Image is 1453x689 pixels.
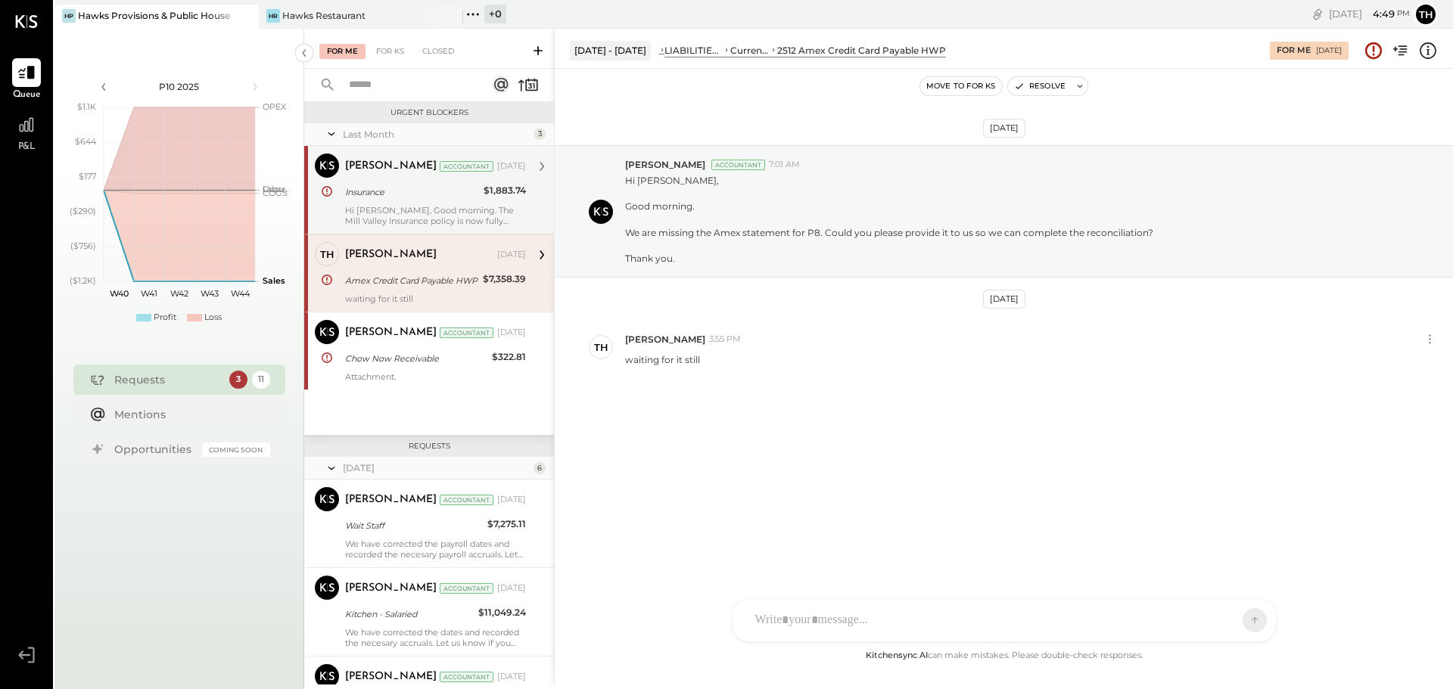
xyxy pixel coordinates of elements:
[345,669,437,684] div: [PERSON_NAME]
[484,183,526,198] div: $1,883.74
[345,492,437,507] div: [PERSON_NAME]
[320,247,334,262] div: Th
[13,88,41,102] span: Queue
[345,273,478,288] div: Amex Credit Card Payable HWP
[319,44,366,59] div: For Me
[154,312,176,324] div: Profit
[920,77,1002,95] button: Move to for ks
[70,241,96,251] text: ($756)
[345,371,526,382] div: Attachment.
[170,288,188,299] text: W42
[114,372,222,387] div: Requests
[440,672,493,682] div: Accountant
[114,407,263,422] div: Mentions
[1277,45,1311,57] div: For Me
[1414,2,1438,26] button: Th
[983,119,1025,138] div: [DATE]
[79,171,96,182] text: $177
[594,340,608,355] div: Th
[730,44,770,57] div: Current Liabilities
[345,538,526,560] div: We have corrected the payroll dates and recorded the necesary payroll accruals. Let us know if yo...
[202,442,270,457] div: Coming Soon
[282,9,366,22] div: Hawks Restaurant
[534,128,546,140] div: 3
[263,184,288,194] text: Occu...
[625,353,700,366] p: waiting for it still
[769,159,800,171] span: 7:01 AM
[664,44,723,57] div: LIABILITIES AND EQUITY
[312,441,546,452] div: Requests
[484,5,506,23] div: + 0
[75,136,97,147] text: $644
[497,494,526,506] div: [DATE]
[345,325,437,340] div: [PERSON_NAME]
[497,160,526,172] div: [DATE]
[345,351,487,366] div: Chow Now Receivable
[114,442,194,457] div: Opportunities
[369,44,412,59] div: For KS
[1,58,52,102] a: Queue
[204,312,222,324] div: Loss
[534,462,546,474] div: 6
[440,495,493,505] div: Accountant
[109,288,128,299] text: W40
[497,671,526,683] div: [DATE]
[1008,77,1072,95] button: Resolve
[497,582,526,594] div: [DATE]
[483,272,526,287] div: $7,358.39
[115,80,244,93] div: P10 2025
[487,517,526,532] div: $7,275.11
[1329,7,1410,21] div: [DATE]
[252,371,270,389] div: 11
[345,607,474,622] div: Kitchen - Salaried
[263,275,285,286] text: Sales
[440,583,493,594] div: Accountant
[345,205,526,226] div: Hi [PERSON_NAME], Good morning. The Mill Valley Insurance policy is now fully amortized. Could yo...
[312,107,546,118] div: Urgent Blockers
[777,44,946,57] div: 2512 Amex Credit Card Payable HWP
[625,158,705,171] span: [PERSON_NAME]
[62,9,76,23] div: HP
[440,161,493,172] div: Accountant
[77,101,96,112] text: $1.1K
[1,110,52,154] a: P&L
[343,461,530,474] div: [DATE]
[263,101,287,112] text: OPEX
[141,288,157,299] text: W41
[201,288,219,299] text: W43
[497,327,526,339] div: [DATE]
[345,247,437,262] div: [PERSON_NAME]
[263,188,288,198] text: COGS
[570,41,651,60] div: [DATE] - [DATE]
[440,327,493,338] div: Accountant
[625,174,1153,265] div: Hi [PERSON_NAME], Good morning. We are missing the Amex statement for P8. Could you please provid...
[709,334,741,346] span: 3:55 PM
[345,581,437,596] div: [PERSON_NAME]
[70,206,96,216] text: ($290)
[345,518,483,533] div: Wait Staff
[345,627,526,648] div: We have corrected the dates and recorded the necesary accruals. Let us know if you have any quest...
[497,249,526,261] div: [DATE]
[345,185,479,200] div: Insurance
[983,290,1025,309] div: [DATE]
[1310,6,1325,22] div: copy link
[70,275,96,286] text: ($1.2K)
[711,160,765,170] div: Accountant
[78,9,230,22] div: Hawks Provisions & Public House
[415,44,462,59] div: Closed
[492,349,526,365] div: $322.81
[1316,45,1342,56] div: [DATE]
[266,9,280,23] div: HR
[345,293,526,304] div: waiting for it still
[230,288,250,299] text: W44
[345,159,437,174] div: [PERSON_NAME]
[478,605,526,620] div: $11,049.24
[18,141,36,154] span: P&L
[343,128,530,141] div: Last Month
[229,371,247,389] div: 3
[625,333,705,346] span: [PERSON_NAME]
